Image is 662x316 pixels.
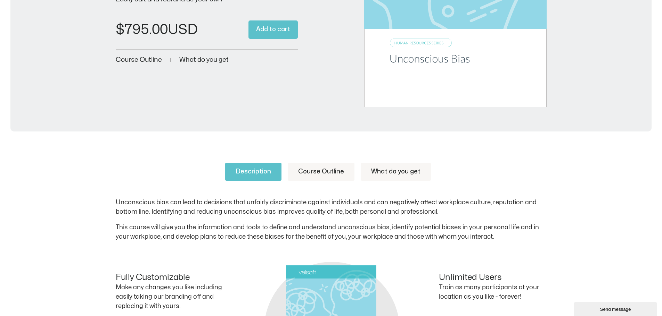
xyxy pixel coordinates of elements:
iframe: chat widget [574,301,659,316]
a: Description [225,163,281,181]
a: What do you get [179,57,229,63]
h4: Unlimited Users [439,273,547,283]
p: Train as many participants at your location as you like - forever! [439,283,547,301]
p: This course will give you the information and tools to define and understand unconscious bias, id... [116,223,547,241]
h4: Fully Customizable [116,273,223,283]
span: $ [116,23,124,36]
a: Course Outline [116,57,162,63]
a: What do you get [361,163,431,181]
p: Make any changes you like including easily taking our branding off and replacing it with yours. [116,283,223,311]
p: Unconscious bias can lead to decisions that unfairly discriminate against individuals and can neg... [116,198,547,216]
a: Course Outline [288,163,354,181]
bdi: 795.00 [116,23,168,36]
button: Add to cart [248,20,298,39]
